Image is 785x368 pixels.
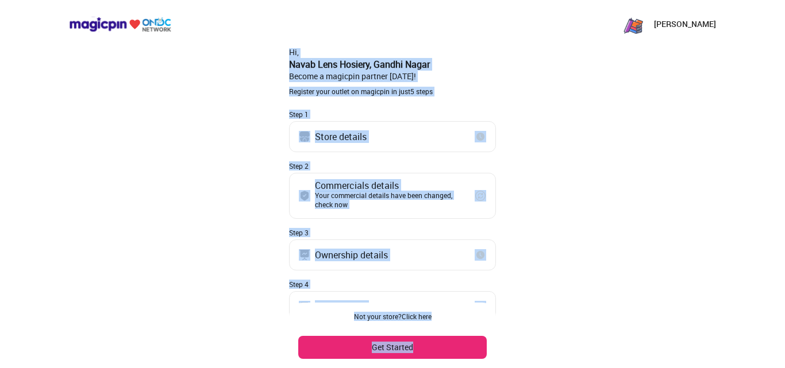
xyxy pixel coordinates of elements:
img: storeIcon.9b1f7264.svg [299,131,310,142]
div: Step 1 [289,110,496,119]
div: Hi, Become a magicpin partner [DATE]! [289,47,496,82]
img: zN8eeJ7_1yFC7u6ROh_yaNnuSMByXp4ytvKet0ObAKR-3G77a2RQhNqTzPi8_o_OMQ7Yu_PgX43RpeKyGayj_rdr-Pw [622,13,645,36]
div: Step 2 [289,161,496,171]
button: Ownership details [289,239,496,270]
div: Your commercial details have been changed, check now [315,191,464,209]
img: clock_icon_new.67dbf243.svg [475,131,486,142]
div: Navab Lens Hosiery , Gandhi Nagar [289,58,496,71]
span: Not your store? [354,312,402,321]
img: refresh_circle.10b5a287.svg [475,190,486,202]
div: Step 3 [289,228,496,237]
img: ondc-logo-new-small.8a59708e.svg [69,17,171,32]
div: Step 4 [289,280,496,289]
button: Get Started [298,336,487,359]
button: Commercials detailsYour commercial details have been changed, check now [289,173,496,219]
img: clock_icon_new.67dbf243.svg [475,249,486,261]
button: Store details [289,121,496,152]
div: Register your outlet on magicpin in just 5 steps [289,87,496,96]
div: Ownership details [315,252,388,258]
img: commercials_icon.983f7837.svg [299,249,310,261]
a: Click here [402,312,432,321]
img: ownership_icon.37569ceb.svg [299,301,310,312]
button: Bank Details [289,291,496,322]
img: clock_icon_new.67dbf243.svg [475,301,486,312]
p: [PERSON_NAME] [654,18,716,30]
div: Commercials details [315,183,464,188]
div: Store details [315,134,367,140]
img: bank_details_tick.fdc3558c.svg [299,190,310,202]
